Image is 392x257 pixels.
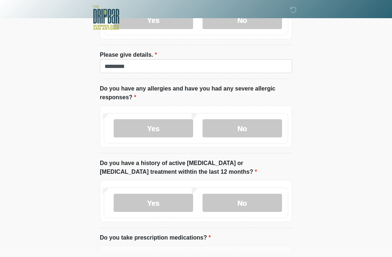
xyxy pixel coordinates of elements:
label: Yes [114,119,193,137]
label: Please give details. [100,51,157,59]
label: Do you take prescription medications? [100,233,211,242]
label: Yes [114,194,193,212]
label: No [203,194,282,212]
img: The DRIPBaR - The Strand at Huebner Oaks Logo [93,5,119,30]
label: Do you have a history of active [MEDICAL_DATA] or [MEDICAL_DATA] treatment withtin the last 12 mo... [100,159,292,176]
label: Do you have any allergies and have you had any severe allergic responses? [100,84,292,102]
label: No [203,119,282,137]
